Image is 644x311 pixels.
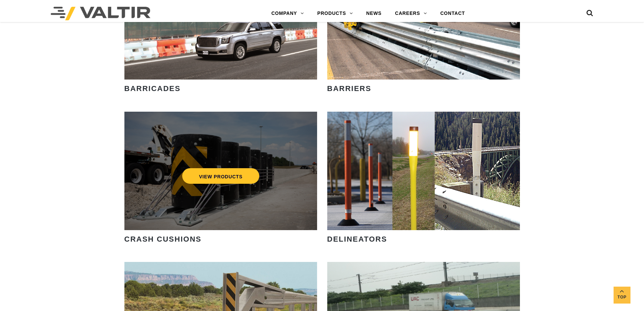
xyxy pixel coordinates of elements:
[182,168,259,184] a: VIEW PRODUCTS
[311,7,360,20] a: PRODUCTS
[614,293,630,301] span: Top
[51,7,150,20] img: Valtir
[327,235,387,243] strong: DELINEATORS
[433,7,472,20] a: CONTACT
[124,84,181,93] strong: BARRICADES
[327,84,372,93] strong: BARRIERS
[359,7,388,20] a: NEWS
[124,235,201,243] strong: CRASH CUSHIONS
[265,7,311,20] a: COMPANY
[388,7,434,20] a: CAREERS
[614,287,630,304] a: Top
